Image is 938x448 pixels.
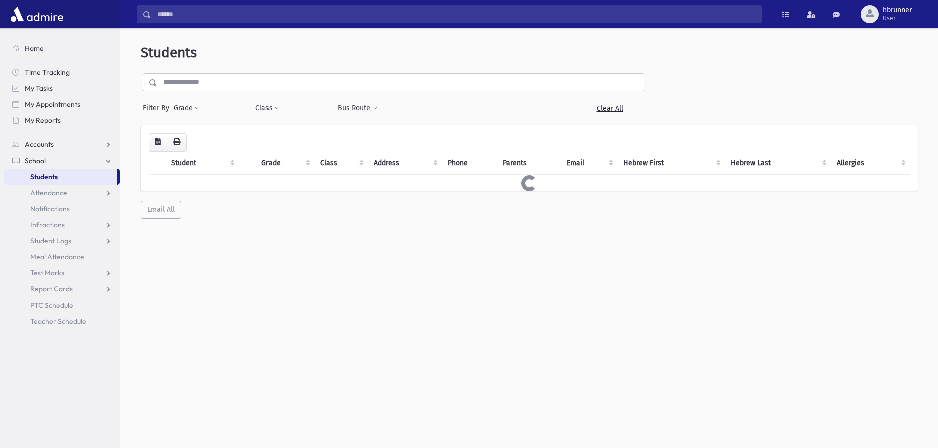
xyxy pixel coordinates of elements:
span: Notifications [30,204,70,213]
a: PTC Schedule [4,297,120,313]
button: CSV [149,133,167,152]
a: Meal Attendance [4,249,120,265]
th: Parents [497,152,561,175]
button: Grade [173,99,200,117]
a: Teacher Schedule [4,313,120,329]
span: hbrunner [883,6,912,14]
a: Clear All [575,99,644,117]
a: Student Logs [4,233,120,249]
span: Meal Attendance [30,252,84,261]
a: Report Cards [4,281,120,297]
img: AdmirePro [8,4,66,24]
button: Email All [141,201,181,219]
th: Phone [442,152,496,175]
th: Allergies [831,152,910,175]
input: Search [151,5,761,23]
a: Test Marks [4,265,120,281]
a: My Reports [4,112,120,128]
a: Time Tracking [4,64,120,80]
span: Students [141,44,197,61]
span: Report Cards [30,284,73,293]
a: Notifications [4,201,120,217]
th: Student [165,152,239,175]
span: Infractions [30,220,65,229]
span: User [883,14,912,22]
span: My Appointments [25,100,80,109]
span: Filter By [143,103,173,113]
span: School [25,156,46,165]
a: Infractions [4,217,120,233]
a: Accounts [4,136,120,153]
th: Hebrew Last [725,152,830,175]
button: Print [167,133,187,152]
th: Grade [255,152,314,175]
span: Time Tracking [25,68,70,77]
button: Bus Route [337,99,378,117]
span: Attendance [30,188,67,197]
a: School [4,153,120,169]
a: Students [4,169,117,185]
th: Email [561,152,617,175]
span: Home [25,44,44,53]
button: Class [255,99,280,117]
th: Address [368,152,442,175]
a: Home [4,40,120,56]
span: Student Logs [30,236,71,245]
a: My Appointments [4,96,120,112]
span: My Tasks [25,84,53,93]
a: My Tasks [4,80,120,96]
span: PTC Schedule [30,301,73,310]
span: Test Marks [30,268,64,277]
a: Attendance [4,185,120,201]
span: My Reports [25,116,61,125]
span: Students [30,172,58,181]
th: Hebrew First [617,152,725,175]
th: Class [314,152,368,175]
span: Accounts [25,140,54,149]
span: Teacher Schedule [30,317,86,326]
